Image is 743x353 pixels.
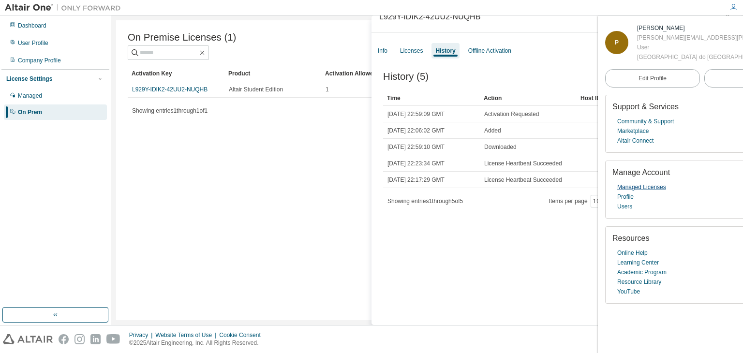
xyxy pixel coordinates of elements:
span: [DATE] 22:23:34 GMT [387,160,445,167]
a: Online Help [617,248,648,258]
img: linkedin.svg [90,334,101,344]
div: Activation Allowed [325,66,414,81]
div: On Prem [18,108,42,116]
span: Manage Account [612,168,670,176]
a: Marketplace [617,126,649,136]
button: 10 [593,197,606,205]
div: Website Terms of Use [155,331,219,339]
div: Time [387,90,476,106]
div: User Profile [18,39,48,47]
span: License Heartbeat Succeeded [484,160,562,167]
p: © 2025 Altair Engineering, Inc. All Rights Reserved. [129,339,267,347]
div: L929Y-IDIK2-42UU2-NUQHB [379,13,480,20]
span: Edit Profile [639,74,667,82]
span: Added [484,127,501,134]
span: Items per page [549,195,609,207]
img: youtube.svg [106,334,120,344]
div: Info [378,47,387,55]
span: License Heartbeat Succeeded [484,176,562,184]
a: YouTube [617,287,640,296]
div: Privacy [129,331,155,339]
span: [DATE] 22:06:02 GMT [387,127,445,134]
span: Downloaded [484,143,517,151]
div: Host IDs [580,90,699,106]
img: altair_logo.svg [3,334,53,344]
div: Company Profile [18,57,61,64]
a: Edit Profile [605,69,700,88]
div: Dashboard [18,22,46,29]
div: Licenses [400,47,423,55]
div: History [435,47,455,55]
a: Altair Connect [617,136,654,146]
span: Support & Services [612,103,679,111]
span: [DATE] 22:17:29 GMT [387,176,445,184]
a: Learning Center [617,258,659,267]
span: [DATE] 22:59:09 GMT [387,110,445,118]
div: Cookie Consent [219,331,266,339]
span: Altair Student Edition [229,86,283,93]
img: facebook.svg [59,334,69,344]
span: Showing entries 1 through 5 of 5 [387,198,463,205]
div: Activation Key [132,66,221,81]
span: Activation Requested [484,110,539,118]
img: instagram.svg [74,334,85,344]
a: Academic Program [617,267,667,277]
a: Profile [617,192,634,202]
span: [DATE] 22:59:10 GMT [387,143,445,151]
img: Altair One [5,3,126,13]
div: Product [228,66,317,81]
span: 1 [326,86,329,93]
span: On Premise Licenses (1) [128,32,236,43]
a: L929Y-IDIK2-42UU2-NUQHB [132,86,208,93]
span: Resources [612,234,649,242]
a: Users [617,202,632,211]
span: History (5) [383,71,429,82]
div: License Settings [6,75,52,83]
a: Community & Support [617,117,674,126]
a: Managed Licenses [617,182,666,192]
a: Resource Library [617,277,661,287]
div: Action [484,90,573,106]
span: Showing entries 1 through 1 of 1 [132,107,208,114]
span: P [615,39,619,46]
div: Offline Activation [468,47,511,55]
div: Managed [18,92,42,100]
